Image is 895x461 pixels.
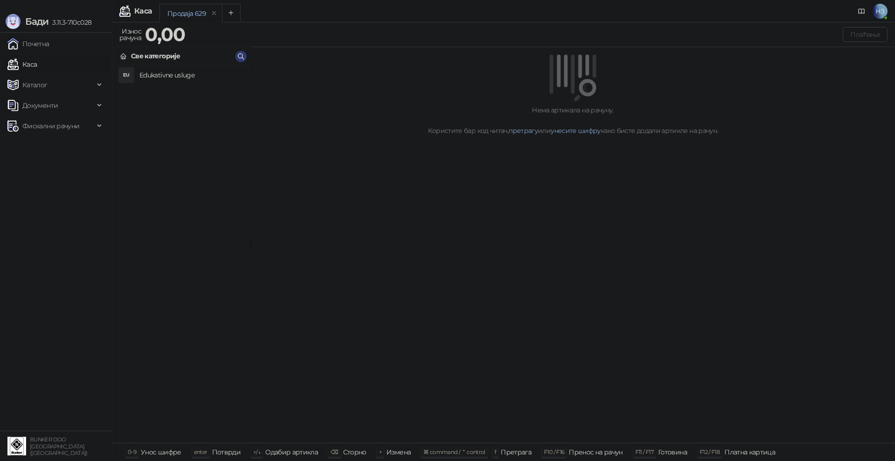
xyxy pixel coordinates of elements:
button: remove [208,9,220,17]
div: Платна картица [724,446,775,458]
div: Потврди [212,446,241,458]
div: Продаја 629 [167,8,206,19]
span: F10 / F16 [544,448,564,455]
img: Logo [6,14,21,29]
span: f [495,448,496,455]
button: Плаћање [843,27,888,42]
span: ⌘ command / ⌃ control [423,448,485,455]
div: grid [112,65,250,443]
span: 3.11.3-710c028 [48,18,91,27]
div: Измена [386,446,411,458]
div: Каса [134,7,152,15]
span: Фискални рачуни [22,117,79,135]
h4: Edukativne usluge [139,68,243,83]
div: Унос шифре [141,446,181,458]
div: Све категорије [131,51,180,61]
span: Документи [22,96,58,115]
span: ⌫ [330,448,338,455]
span: F11 / F17 [635,448,654,455]
span: НЗ [873,4,888,19]
span: Каталог [22,76,48,94]
a: Почетна [7,35,49,53]
div: Готовина [658,446,687,458]
strong: 0,00 [145,23,185,46]
div: Износ рачуна [117,25,143,44]
small: BUNKER DOO [GEOGRAPHIC_DATA] ([GEOGRAPHIC_DATA]) [30,436,88,456]
a: Каса [7,55,37,74]
img: 64x64-companyLogo-d200c298-da26-4023-afd4-f376f589afb5.jpeg [7,437,26,455]
div: Пренос на рачун [569,446,622,458]
span: F12 / F18 [700,448,720,455]
div: EU [119,68,134,83]
span: Бади [25,16,48,27]
a: унесите шифру [551,126,601,135]
div: Сторно [343,446,366,458]
span: ↑/↓ [253,448,261,455]
div: Одабир артикла [265,446,318,458]
div: Претрага [501,446,531,458]
a: претрагу [509,126,538,135]
a: Документација [854,4,869,19]
span: 0-9 [128,448,136,455]
button: Add tab [222,4,241,22]
span: + [379,448,382,455]
div: Нема артикала на рачуну. Користите бар код читач, или како бисте додали артикле на рачун. [262,105,884,136]
span: enter [194,448,207,455]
